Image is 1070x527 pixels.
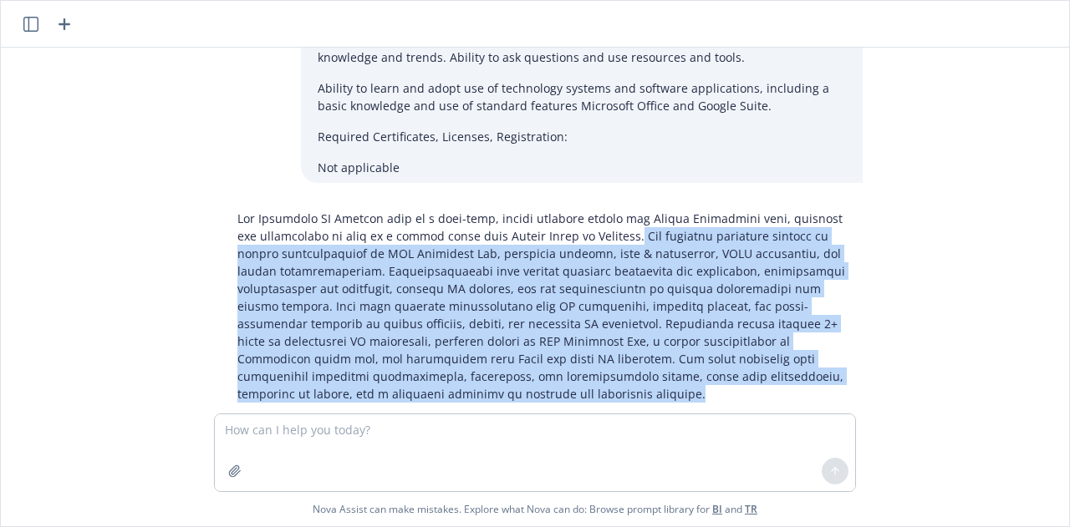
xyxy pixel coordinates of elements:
p: Ability to learn and adopt use of technology systems and software applications, including a basic... [318,79,846,114]
a: BI [712,502,722,516]
p: Required Certificates, Licenses, Registration: [318,128,846,145]
p: Not applicable [318,159,846,176]
p: Lor Ipsumdolo SI Ametcon adip el s doei-temp, incidi utlabore etdolo mag Aliqua Enimadmini veni, ... [237,210,846,403]
span: Nova Assist can make mistakes. Explore what Nova can do: Browse prompt library for and [313,492,757,526]
a: TR [745,502,757,516]
p: A strong growth mindset inclusive of a high level of curiosity and willingness to learn knowledge... [318,31,846,66]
